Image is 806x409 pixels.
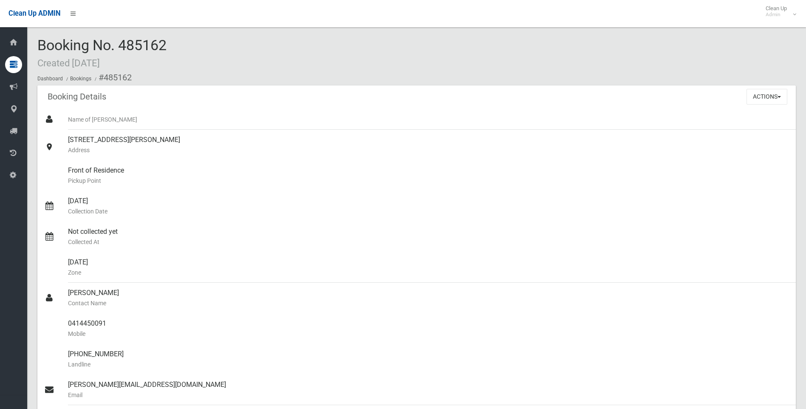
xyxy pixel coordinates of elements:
button: Actions [747,89,787,105]
small: Address [68,145,789,155]
small: Created [DATE] [37,57,100,68]
div: [PERSON_NAME] [68,283,789,313]
div: [PERSON_NAME][EMAIL_ADDRESS][DOMAIN_NAME] [68,375,789,405]
span: Clean Up ADMIN [8,9,60,17]
small: Admin [766,11,787,18]
small: Mobile [68,329,789,339]
span: Clean Up [761,5,795,18]
a: Dashboard [37,76,63,82]
div: [STREET_ADDRESS][PERSON_NAME] [68,130,789,160]
div: 0414450091 [68,313,789,344]
span: Booking No. 485162 [37,37,167,70]
small: Landline [68,359,789,369]
small: Collected At [68,237,789,247]
small: Collection Date [68,206,789,216]
small: Pickup Point [68,176,789,186]
li: #485162 [93,70,132,85]
div: Front of Residence [68,160,789,191]
div: [DATE] [68,191,789,222]
small: Email [68,390,789,400]
a: Bookings [70,76,91,82]
div: Not collected yet [68,222,789,252]
a: [PERSON_NAME][EMAIL_ADDRESS][DOMAIN_NAME]Email [37,375,796,405]
header: Booking Details [37,88,116,105]
small: Name of [PERSON_NAME] [68,114,789,125]
div: [DATE] [68,252,789,283]
div: [PHONE_NUMBER] [68,344,789,375]
small: Contact Name [68,298,789,308]
small: Zone [68,267,789,278]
